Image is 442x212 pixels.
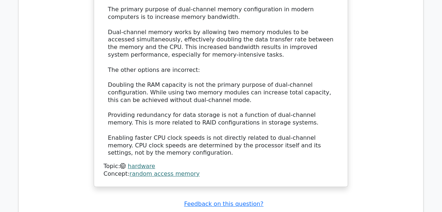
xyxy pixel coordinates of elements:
[130,170,200,177] a: random access memory
[128,163,155,170] a: hardware
[184,200,264,207] a: Feedback on this question?
[108,6,334,157] div: The primary purpose of dual-channel memory configuration in modern computers is to increase memor...
[104,163,338,170] div: Topic:
[104,170,338,178] div: Concept:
